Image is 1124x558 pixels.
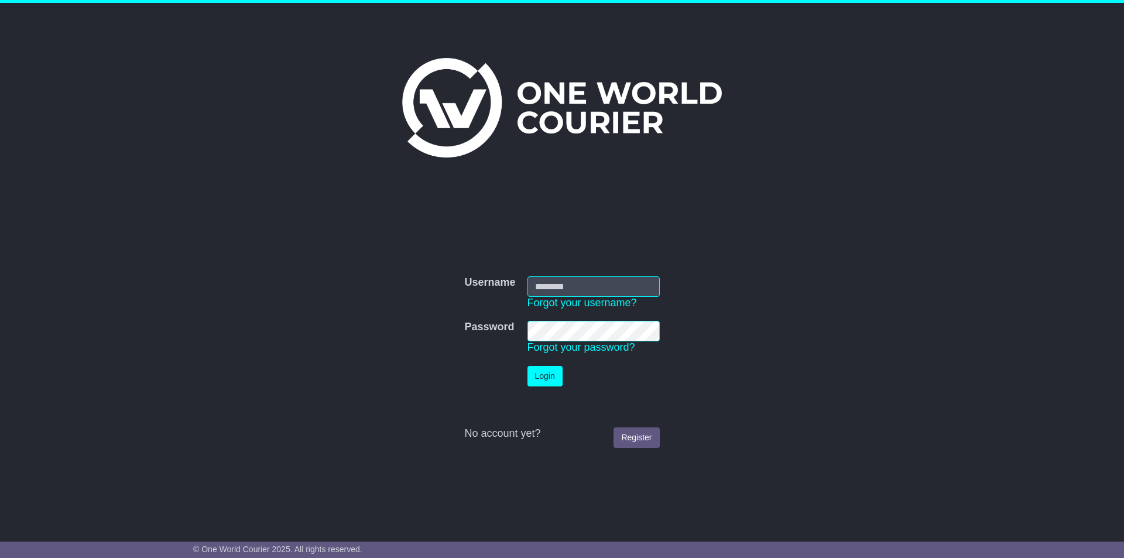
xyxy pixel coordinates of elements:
a: Forgot your password? [527,341,635,353]
a: Register [614,427,659,448]
span: © One World Courier 2025. All rights reserved. [193,545,362,554]
button: Login [527,366,563,386]
img: One World [402,58,722,158]
label: Username [464,276,515,289]
label: Password [464,321,514,334]
a: Forgot your username? [527,297,637,309]
div: No account yet? [464,427,659,440]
